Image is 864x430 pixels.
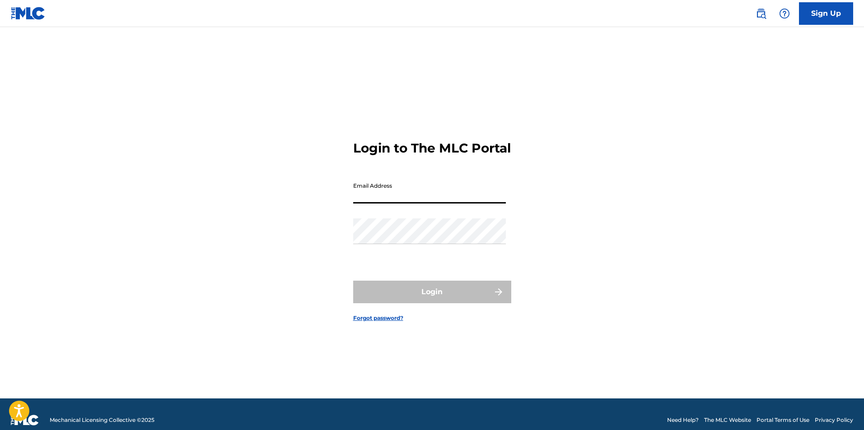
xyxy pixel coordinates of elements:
[799,2,853,25] a: Sign Up
[819,387,864,430] iframe: Chat Widget
[11,7,46,20] img: MLC Logo
[704,416,751,424] a: The MLC Website
[11,415,39,425] img: logo
[779,8,790,19] img: help
[50,416,154,424] span: Mechanical Licensing Collective © 2025
[353,140,511,156] h3: Login to The MLC Portal
[752,5,770,23] a: Public Search
[757,416,809,424] a: Portal Terms of Use
[667,416,699,424] a: Need Help?
[775,5,794,23] div: Help
[756,8,766,19] img: search
[353,314,403,322] a: Forgot password?
[815,416,853,424] a: Privacy Policy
